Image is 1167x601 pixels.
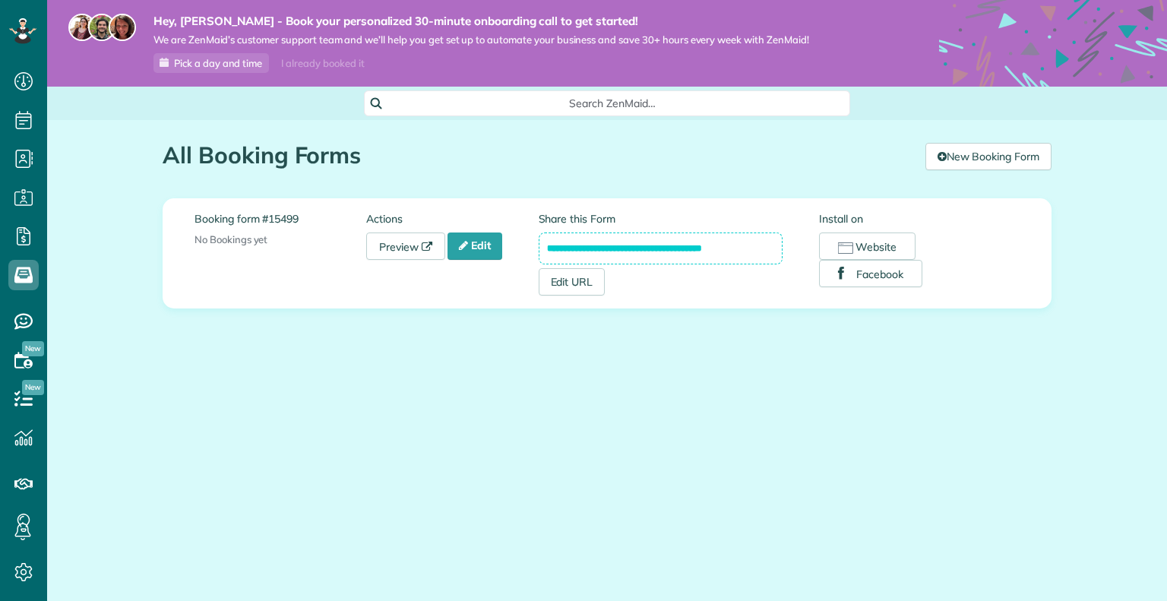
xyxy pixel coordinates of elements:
[109,14,136,41] img: michelle-19f622bdf1676172e81f8f8fba1fb50e276960ebfe0243fe18214015130c80e4.jpg
[272,54,373,73] div: I already booked it
[153,33,809,46] span: We are ZenMaid’s customer support team and we’ll help you get set up to automate your business an...
[448,232,502,260] a: Edit
[68,14,96,41] img: maria-72a9807cf96188c08ef61303f053569d2e2a8a1cde33d635c8a3ac13582a053d.jpg
[153,14,809,29] strong: Hey, [PERSON_NAME] - Book your personalized 30-minute onboarding call to get started!
[819,232,916,260] button: Website
[22,380,44,395] span: New
[194,211,366,226] label: Booking form #15499
[539,211,783,226] label: Share this Form
[819,260,922,287] button: Facebook
[88,14,115,41] img: jorge-587dff0eeaa6aab1f244e6dc62b8924c3b6ad411094392a53c71c6c4a576187d.jpg
[174,57,262,69] span: Pick a day and time
[539,268,606,296] a: Edit URL
[819,211,1020,226] label: Install on
[153,53,269,73] a: Pick a day and time
[366,211,538,226] label: Actions
[22,341,44,356] span: New
[194,233,267,245] span: No Bookings yet
[925,143,1052,170] a: New Booking Form
[163,143,914,168] h1: All Booking Forms
[366,232,445,260] a: Preview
